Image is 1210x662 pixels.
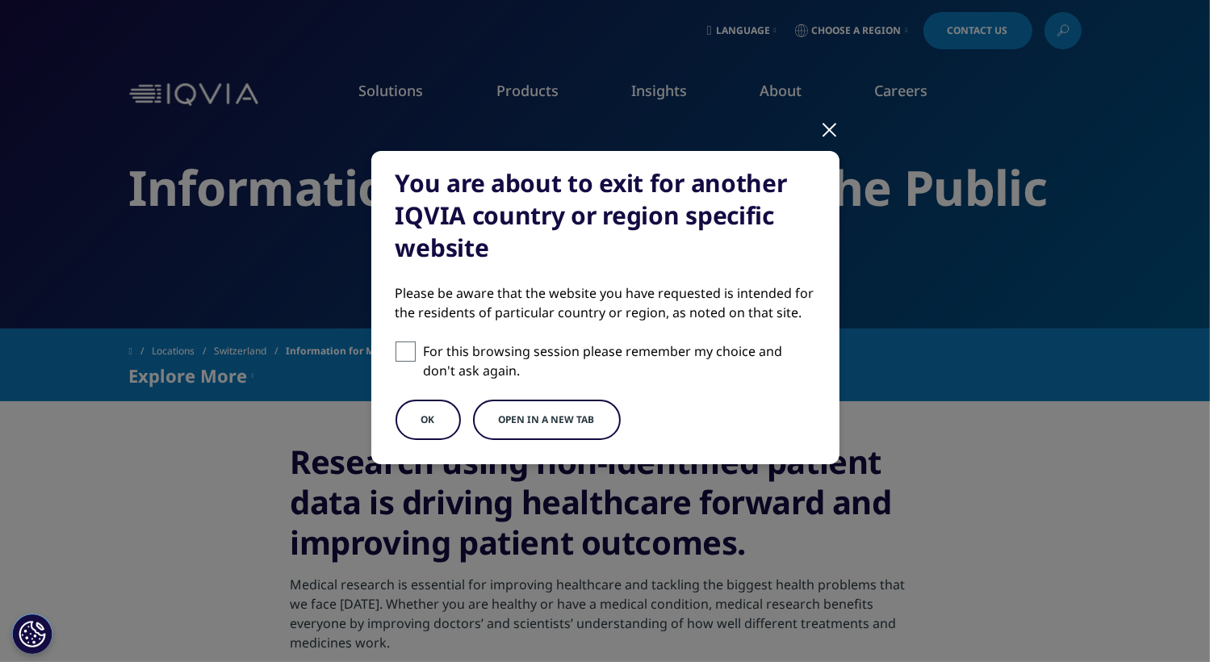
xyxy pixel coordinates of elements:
[396,167,815,264] div: You are about to exit for another IQVIA country or region specific website
[396,400,461,440] button: OK
[396,283,815,322] div: Please be aware that the website you have requested is intended for the residents of particular c...
[424,341,815,380] p: For this browsing session please remember my choice and don't ask again.
[473,400,621,440] button: Open in a new tab
[12,614,52,654] button: Cookie-Einstellungen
